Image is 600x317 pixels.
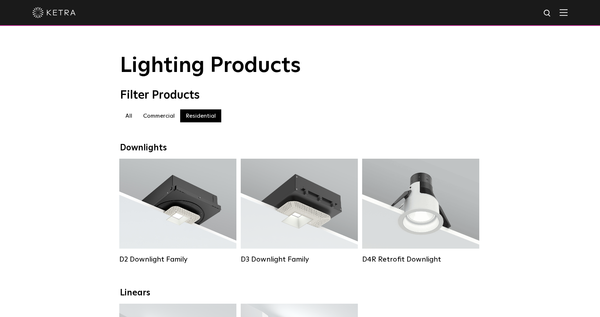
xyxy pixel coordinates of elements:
[362,159,479,264] a: D4R Retrofit Downlight Lumen Output:800Colors:White / BlackBeam Angles:15° / 25° / 40° / 60°Watta...
[119,159,236,264] a: D2 Downlight Family Lumen Output:1200Colors:White / Black / Gloss Black / Silver / Bronze / Silve...
[120,109,138,122] label: All
[120,89,480,102] div: Filter Products
[138,109,180,122] label: Commercial
[120,288,480,298] div: Linears
[119,255,236,264] div: D2 Downlight Family
[241,159,358,264] a: D3 Downlight Family Lumen Output:700 / 900 / 1100Colors:White / Black / Silver / Bronze / Paintab...
[120,143,480,153] div: Downlights
[241,255,358,264] div: D3 Downlight Family
[180,109,221,122] label: Residential
[120,55,301,77] span: Lighting Products
[362,255,479,264] div: D4R Retrofit Downlight
[32,7,76,18] img: ketra-logo-2019-white
[543,9,552,18] img: search icon
[560,9,568,16] img: Hamburger%20Nav.svg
